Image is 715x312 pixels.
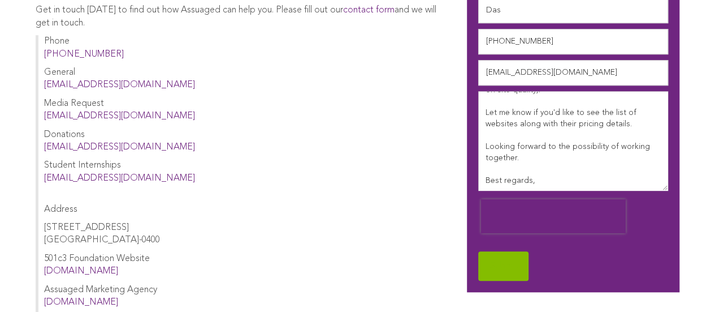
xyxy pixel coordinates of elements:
[36,4,445,29] p: Get in touch [DATE] to find out how Assuaged can help you. Please fill out our and we will get in...
[44,112,195,121] a: [EMAIL_ADDRESS][DOMAIN_NAME]
[478,251,528,281] input: Submit
[44,50,124,59] a: [PHONE_NUMBER]
[44,190,445,216] p: Address
[44,35,445,61] p: Phone
[481,199,626,233] iframe: reCAPTCHA
[44,298,118,307] a: [DOMAIN_NAME]
[44,97,445,123] p: Media Request
[44,80,195,89] a: [EMAIL_ADDRESS][DOMAIN_NAME]
[44,221,445,247] p: [STREET_ADDRESS] [GEOGRAPHIC_DATA]-0400
[44,143,195,152] a: [EMAIL_ADDRESS][DOMAIN_NAME]
[478,29,668,54] input: Phone number*
[478,91,668,191] textarea: Hi, Hope you're doing well! I wanted to check if you're interested in a 5k+ Paid Guest Post and A...
[343,6,395,15] a: contact form
[44,267,118,276] a: [DOMAIN_NAME]
[44,253,445,278] p: 501c3 Foundation Website
[44,66,445,92] p: General
[44,159,445,185] p: Student Internships
[658,258,715,312] iframe: Chat Widget
[44,129,445,154] p: Donations
[478,60,668,86] input: Email*
[44,174,195,183] a: [EMAIL_ADDRESS][DOMAIN_NAME]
